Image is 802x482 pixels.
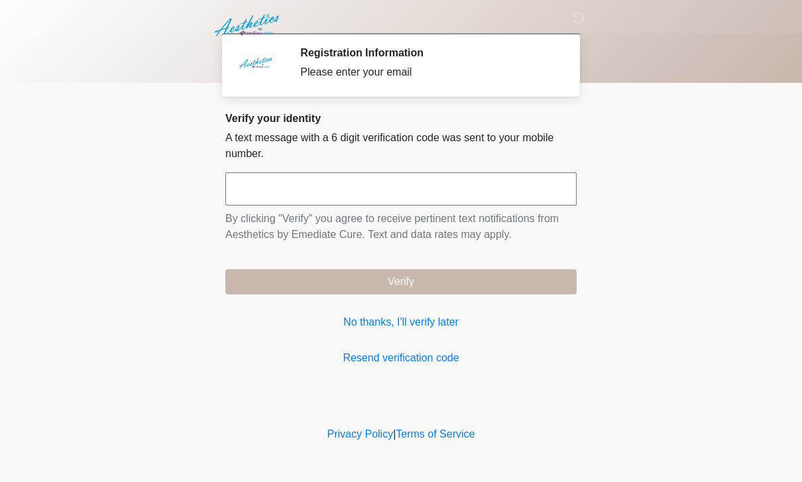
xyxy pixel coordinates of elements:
a: No thanks, I'll verify later [225,314,577,330]
a: | [393,428,396,440]
a: Resend verification code [225,350,577,366]
h2: Verify your identity [225,112,577,125]
p: By clicking "Verify" you agree to receive pertinent text notifications from Aesthetics by Emediat... [225,211,577,243]
h2: Registration Information [300,46,557,59]
div: Please enter your email [300,64,557,80]
p: A text message with a 6 digit verification code was sent to your mobile number. [225,130,577,162]
img: Agent Avatar [235,46,275,86]
button: Verify [225,269,577,294]
img: Aesthetics by Emediate Cure Logo [212,10,284,40]
a: Terms of Service [396,428,475,440]
a: Privacy Policy [327,428,394,440]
